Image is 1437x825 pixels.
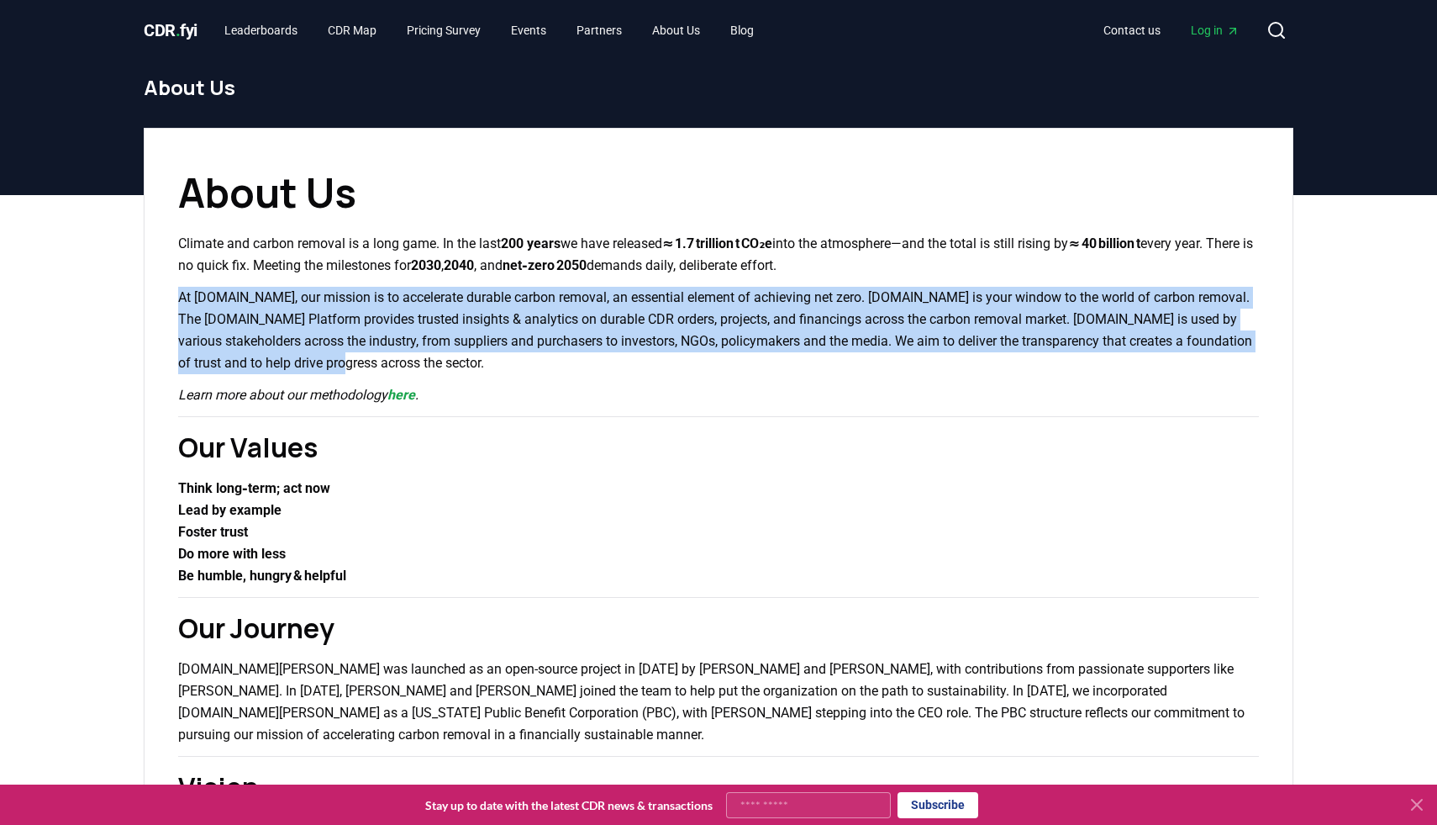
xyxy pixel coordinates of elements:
[563,15,635,45] a: Partners
[444,257,474,273] strong: 2040
[178,387,418,403] em: Learn more about our methodology .
[178,608,1259,648] h2: Our Journey
[178,427,1259,468] h2: Our Values
[639,15,713,45] a: About Us
[1191,22,1240,39] span: Log in
[178,287,1259,374] p: At [DOMAIN_NAME], our mission is to accelerate durable carbon removal, an essential element of ac...
[501,235,561,251] strong: 200 years
[387,387,415,403] a: here
[1068,235,1140,251] strong: ≈ 40 billion t
[662,235,772,251] strong: ≈ 1.7 trillion t CO₂e
[314,15,390,45] a: CDR Map
[178,502,282,518] strong: Lead by example
[178,233,1259,277] p: Climate and carbon removal is a long game. In the last we have released into the atmosphere—and t...
[411,257,441,273] strong: 2030
[178,524,248,540] strong: Foster trust
[393,15,494,45] a: Pricing Survey
[144,19,197,42] a: CDR.fyi
[178,568,346,584] strong: Be humble, hungry & helpful
[211,15,311,45] a: Leaderboards
[1090,15,1253,45] nav: Main
[144,20,197,40] span: CDR fyi
[1090,15,1174,45] a: Contact us
[176,20,181,40] span: .
[178,162,1259,223] h1: About Us
[503,257,587,273] strong: net‑zero 2050
[178,480,330,496] strong: Think long‑term; act now
[178,767,1259,807] h2: Vision
[178,546,286,562] strong: Do more with less
[497,15,560,45] a: Events
[178,658,1259,746] p: [DOMAIN_NAME][PERSON_NAME] was launched as an open-source project in [DATE] by [PERSON_NAME] and ...
[717,15,767,45] a: Blog
[144,74,1293,101] h1: About Us
[1177,15,1253,45] a: Log in
[211,15,767,45] nav: Main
